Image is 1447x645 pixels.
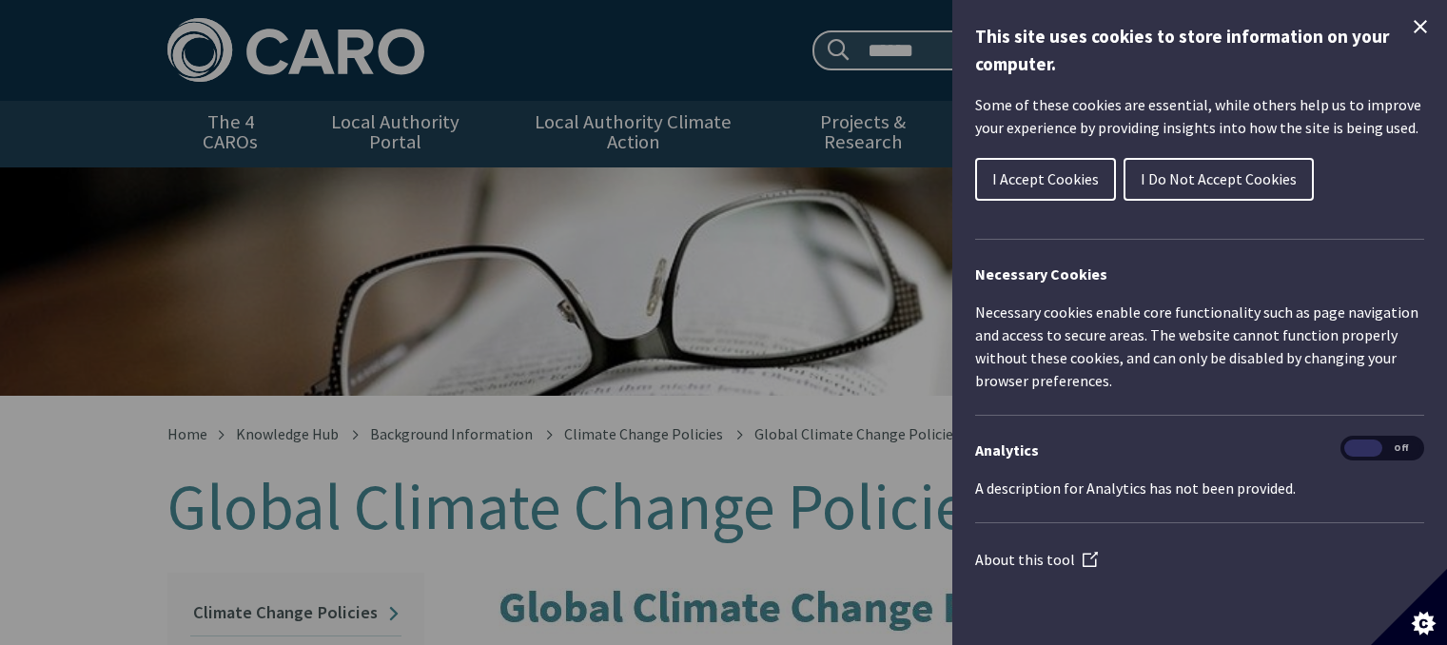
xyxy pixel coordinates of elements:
button: Set cookie preferences [1371,569,1447,645]
button: Close Cookie Control [1409,15,1432,38]
h2: Necessary Cookies [975,263,1424,285]
a: About this tool [975,550,1098,569]
h3: Analytics [975,439,1424,461]
p: Some of these cookies are essential, while others help us to improve your experience by providing... [975,93,1424,139]
span: I Do Not Accept Cookies [1141,169,1297,188]
span: I Accept Cookies [992,169,1099,188]
span: Off [1382,440,1420,458]
button: I Do Not Accept Cookies [1124,158,1314,201]
h1: This site uses cookies to store information on your computer. [975,23,1424,78]
button: I Accept Cookies [975,158,1116,201]
p: Necessary cookies enable core functionality such as page navigation and access to secure areas. T... [975,301,1424,392]
p: A description for Analytics has not been provided. [975,477,1424,499]
span: On [1344,440,1382,458]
